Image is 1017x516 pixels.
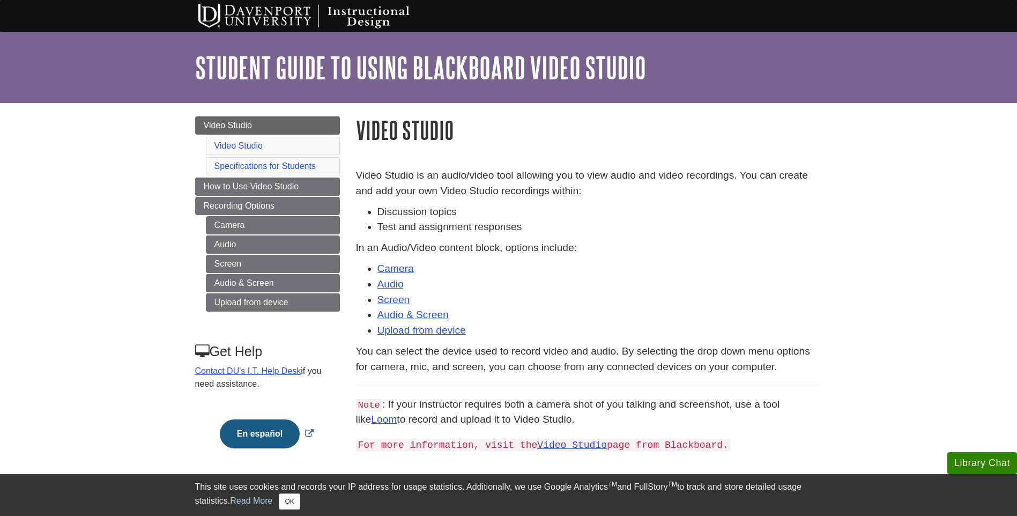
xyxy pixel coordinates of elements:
p: if you need assistance. [195,365,339,390]
code: For more information, visit the page from Blackboard. [356,439,731,452]
a: Contact DU's I.T. Help Desk [195,366,301,375]
button: Library Chat [947,452,1017,474]
a: Video Studio [214,141,263,150]
a: Loom [371,414,397,425]
span: Recording Options [204,201,275,210]
a: Read More [230,496,272,505]
span: How to Use Video Studio [204,182,299,191]
sup: TM [668,481,677,488]
a: Audio [206,235,340,254]
a: Camera [206,216,340,234]
a: Student Guide to Using Blackboard Video Studio [195,51,646,84]
code: Note [356,399,382,411]
a: Video Studio [195,116,340,135]
p: Video Studio is an audio/video tool allowing you to view audio and video recordings. You can crea... [356,168,822,199]
img: Davenport University Instructional Design [190,3,447,30]
h3: Get Help [195,344,339,359]
a: Video Studio [537,440,607,451]
a: How to Use Video Studio [195,178,340,196]
p: You can select the device used to record video and audio. By selecting the drop down menu options... [356,344,822,375]
sup: TM [608,481,617,488]
li: Discussion topics [377,204,822,220]
li: Test and assignment responses [377,219,822,235]
button: En español [220,419,300,448]
div: This site uses cookies and records your IP address for usage statistics. Additionally, we use Goo... [195,481,822,510]
a: Screen [377,294,410,305]
button: Close [279,493,300,510]
div: Guide Page Menu [195,116,340,467]
a: Camera [377,263,414,274]
a: Upload from device [377,325,466,336]
a: Screen [206,255,340,273]
a: Audio [377,278,404,290]
a: Recording Options [195,197,340,215]
a: Link opens in new window [217,429,316,438]
a: Specifications for Students [214,161,316,171]
a: Audio & Screen [206,274,340,292]
a: Upload from device [206,293,340,312]
h1: Video Studio [356,116,822,144]
p: : If your instructor requires both a camera shot of you talking and screenshot, use a tool like t... [356,397,822,428]
span: Video Studio [204,121,252,130]
p: In an Audio/Video content block, options include: [356,240,822,256]
a: Audio & Screen [377,309,449,320]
